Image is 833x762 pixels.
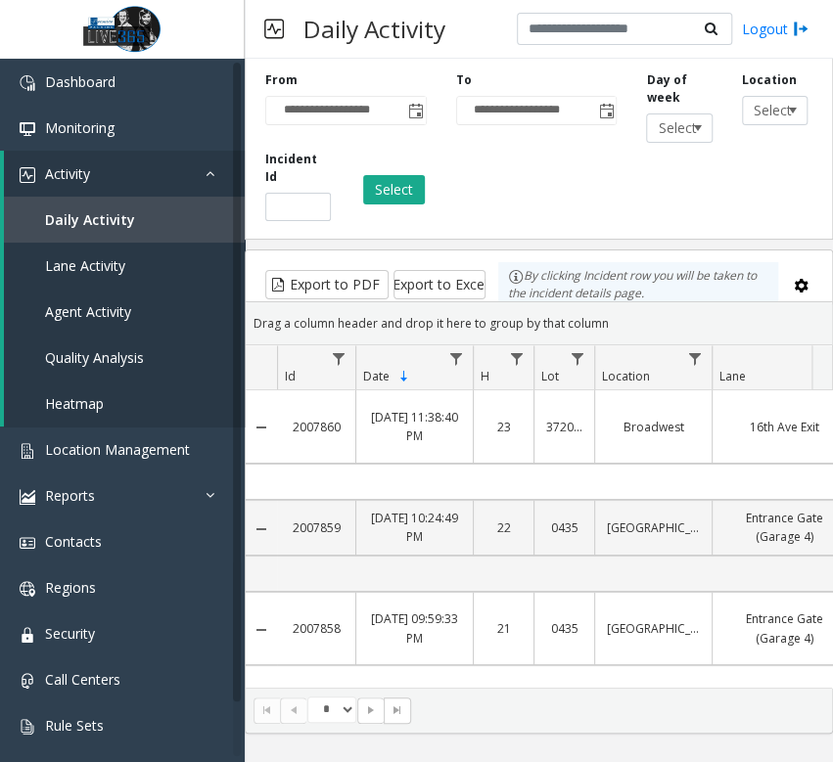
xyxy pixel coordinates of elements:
img: 'icon' [20,121,35,137]
span: Location [602,368,650,384]
label: Day of week [646,71,712,107]
img: 'icon' [20,489,35,505]
label: To [456,71,472,89]
span: Sortable [396,369,412,384]
button: Select [363,175,425,204]
span: Location Management [45,440,190,459]
span: Go to the last page [384,697,410,725]
a: Quality Analysis [4,335,245,381]
label: Incident Id [265,151,331,186]
label: From [265,71,298,89]
span: Regions [45,578,96,597]
span: Lane Activity [45,256,125,275]
a: Agent Activity [4,289,245,335]
button: Export to PDF [265,270,389,299]
a: Date Filter Menu [442,345,469,372]
span: Reports [45,486,95,505]
button: Export to Excel [393,270,486,299]
div: Data table [246,345,832,687]
span: Rule Sets [45,716,104,735]
span: Lane [719,368,746,384]
a: [DATE] 09:59:33 PM [368,609,461,647]
a: Collapse Details [246,420,277,435]
h3: Daily Activity [294,5,455,53]
span: H [481,368,489,384]
a: 2007858 [289,619,344,638]
span: Heatmap [45,394,104,413]
a: 2007859 [289,518,344,537]
img: infoIcon.svg [508,269,524,285]
a: 21 [486,619,522,638]
a: Id Filter Menu [325,345,351,372]
span: Lot [541,368,559,384]
a: Location Filter Menu [681,345,708,372]
span: Select location... [743,97,794,124]
a: [GEOGRAPHIC_DATA] [607,518,700,537]
a: Logout [742,19,809,39]
span: Select day... [647,114,698,142]
div: By clicking Incident row you will be taken to the incident details page. [498,262,778,306]
div: Drag a column header and drop it here to group by that column [246,306,832,340]
a: Lane Activity [4,243,245,289]
span: Activity [45,164,90,183]
span: Monitoring [45,118,115,137]
a: 372030 [546,418,582,436]
a: Lot Filter Menu [564,345,590,372]
span: Toggle popup [404,97,426,124]
a: Collapse Details [246,521,277,537]
a: Heatmap [4,381,245,426]
span: Go to the next page [363,702,379,718]
label: Location [742,71,797,89]
img: 'icon' [20,719,35,735]
img: 'icon' [20,673,35,689]
span: Security [45,624,95,643]
span: Toggle popup [594,97,616,124]
a: 2007860 [289,418,344,436]
a: 22 [486,518,522,537]
span: Go to the last page [390,702,405,718]
a: Daily Activity [4,197,245,243]
a: Collapse Details [246,622,277,638]
img: pageIcon [264,5,284,53]
img: 'icon' [20,581,35,597]
a: Broadwest [607,418,700,436]
span: Call Centers [45,670,120,689]
a: [DATE] 11:38:40 PM [368,408,461,445]
a: [DATE] 10:24:49 PM [368,509,461,546]
span: Id [285,368,296,384]
img: 'icon' [20,167,35,183]
a: 0435 [546,619,582,638]
a: H Filter Menu [503,345,530,372]
span: Agent Activity [45,302,131,321]
img: 'icon' [20,627,35,643]
img: 'icon' [20,443,35,459]
span: Go to the next page [357,697,384,725]
a: 23 [486,418,522,436]
a: 0435 [546,518,582,537]
span: Dashboard [45,72,116,91]
img: 'icon' [20,75,35,91]
span: Daily Activity [45,210,135,229]
img: logout [793,19,809,39]
span: Date [363,368,390,384]
a: Activity [4,151,245,197]
span: Quality Analysis [45,348,144,367]
span: Contacts [45,532,102,551]
img: 'icon' [20,535,35,551]
a: [GEOGRAPHIC_DATA] [607,619,700,638]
